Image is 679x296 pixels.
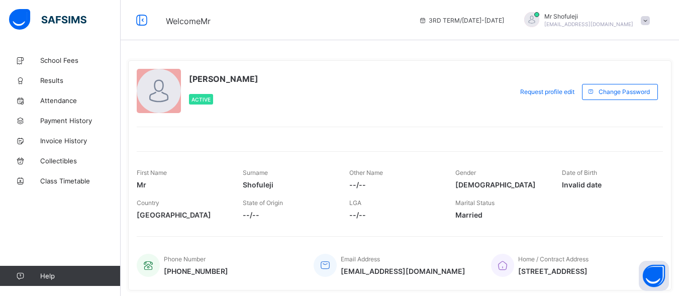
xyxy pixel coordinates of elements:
span: Mr Shofuleji [544,13,633,20]
span: LGA [349,199,361,207]
span: Phone Number [164,255,206,263]
span: Class Timetable [40,177,121,185]
div: MrShofuleji [514,12,655,29]
span: Gender [455,169,476,176]
span: Invalid date [562,180,653,189]
span: [PHONE_NUMBER] [164,267,228,275]
span: [EMAIL_ADDRESS][DOMAIN_NAME] [341,267,465,275]
span: [STREET_ADDRESS] [518,267,589,275]
span: [PERSON_NAME] [189,74,258,84]
span: Country [137,199,159,207]
span: Other Name [349,169,383,176]
span: --/-- [349,180,440,189]
span: School Fees [40,56,121,64]
span: Email Address [341,255,380,263]
span: --/-- [243,211,334,219]
span: Results [40,76,121,84]
span: Attendance [40,96,121,105]
button: Open asap [639,261,669,291]
span: Change Password [599,88,650,95]
span: Married [455,211,546,219]
span: State of Origin [243,199,283,207]
span: [GEOGRAPHIC_DATA] [137,211,228,219]
img: safsims [9,9,86,30]
span: Date of Birth [562,169,597,176]
span: Home / Contract Address [518,255,589,263]
span: session/term information [419,17,504,24]
span: Welcome Mr [166,16,211,26]
span: Mr [137,180,228,189]
span: Shofuleji [243,180,334,189]
span: First Name [137,169,167,176]
span: Help [40,272,120,280]
span: Payment History [40,117,121,125]
span: Surname [243,169,268,176]
span: Invoice History [40,137,121,145]
span: Marital Status [455,199,495,207]
span: Request profile edit [520,88,574,95]
span: Active [191,96,211,103]
span: --/-- [349,211,440,219]
span: [EMAIL_ADDRESS][DOMAIN_NAME] [544,21,633,27]
span: [DEMOGRAPHIC_DATA] [455,180,546,189]
span: Collectibles [40,157,121,165]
